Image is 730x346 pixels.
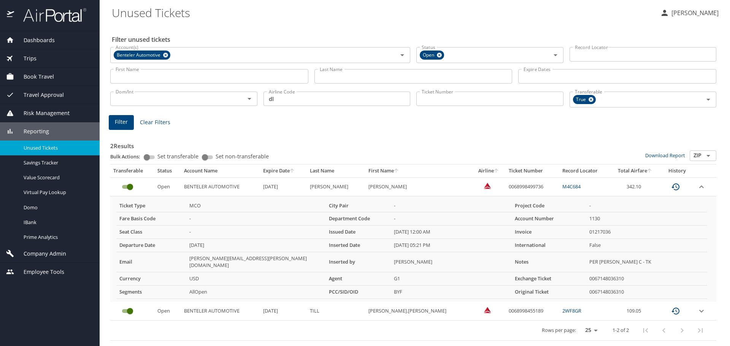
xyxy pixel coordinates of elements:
[290,169,295,174] button: sort
[573,95,596,104] div: True
[326,226,391,239] th: Issued Date
[610,302,660,321] td: 109.05
[24,144,90,152] span: Unused Tickets
[186,199,326,212] td: MCO
[157,154,198,159] span: Set transferable
[24,174,90,181] span: Value Scorecard
[506,177,559,196] td: 0068998499736
[559,164,610,177] th: Record Locator
[24,234,90,241] span: Prime Analytics
[697,307,706,316] button: expand row
[260,164,307,177] th: Expire Date
[15,8,86,22] img: airportal-logo.png
[186,212,326,226] td: -
[14,73,54,81] span: Book Travel
[24,204,90,211] span: Domo
[116,226,186,239] th: Seat Class
[110,164,716,341] table: custom pagination table
[391,252,512,272] td: [PERSON_NAME]
[14,268,64,276] span: Employee Tools
[14,109,70,117] span: Risk Management
[326,285,391,299] th: PCC/SID/OID
[154,164,181,177] th: Status
[186,239,326,252] td: [DATE]
[586,199,707,212] td: -
[115,117,128,127] span: Filter
[573,96,590,104] span: True
[391,239,512,252] td: [DATE] 05:21 PM
[114,51,170,60] div: Benteler Automotive
[512,226,586,239] th: Invoice
[610,177,660,196] td: 342.10
[391,212,512,226] td: -
[586,212,707,226] td: 1130
[391,199,512,212] td: -
[657,6,722,20] button: [PERSON_NAME]
[506,164,559,177] th: Ticket Number
[307,177,365,196] td: [PERSON_NAME]
[391,226,512,239] td: [DATE] 12:00 AM
[244,93,255,104] button: Open
[697,182,706,191] button: expand row
[113,167,151,174] div: Transferable
[542,328,576,333] p: Rows per page:
[506,302,559,321] td: 0068998455189
[260,177,307,196] td: [DATE]
[24,189,90,196] span: Virtual Pay Lookup
[669,8,719,17] p: [PERSON_NAME]
[116,212,186,226] th: Fare Basis Code
[114,51,165,59] span: Benteler Automotive
[391,272,512,285] td: G1
[24,159,90,166] span: Savings Tracker
[14,54,36,63] span: Trips
[562,307,581,314] a: 2WF8GR
[472,164,505,177] th: Airline
[586,252,707,272] td: PER [PERSON_NAME] C - TK
[181,164,260,177] th: Account Name
[397,50,408,60] button: Open
[24,219,90,226] span: IBank
[140,118,170,127] span: Clear Filters
[110,137,716,150] h3: 2 Results
[660,164,693,177] th: History
[154,177,181,196] td: Open
[116,199,707,299] table: more info about unused tickets
[216,154,269,159] span: Set non-transferable
[365,177,472,196] td: [PERSON_NAME]
[14,127,49,136] span: Reporting
[116,285,186,299] th: Segments
[14,91,64,99] span: Travel Approval
[494,169,499,174] button: sort
[326,212,391,226] th: Department Code
[484,182,491,190] img: Delta Airlines
[512,212,586,226] th: Account Number
[116,199,186,212] th: Ticket Type
[116,252,186,272] th: Email
[647,169,652,174] button: sort
[365,164,472,177] th: First Name
[703,94,714,105] button: Open
[326,272,391,285] th: Agent
[186,252,326,272] td: [PERSON_NAME][EMAIL_ADDRESS][PERSON_NAME][DOMAIN_NAME]
[186,226,326,239] td: -
[116,239,186,252] th: Departure Date
[512,239,586,252] th: International
[420,51,444,60] div: Open
[613,328,629,333] p: 1-2 of 2
[307,302,365,321] td: TILL
[186,272,326,285] td: USD
[420,51,439,59] span: Open
[586,285,707,299] td: 0067148036310
[326,199,391,212] th: City Pair
[512,199,586,212] th: Project Code
[512,272,586,285] th: Exchange Ticket
[394,169,399,174] button: sort
[112,1,654,24] h1: Unused Tickets
[391,285,512,299] td: BYF
[109,115,134,130] button: Filter
[586,272,707,285] td: 0067148036310
[586,239,707,252] td: False
[181,302,260,321] td: BENTELER AUTOMOTIVE
[512,252,586,272] th: Notes
[154,302,181,321] td: Open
